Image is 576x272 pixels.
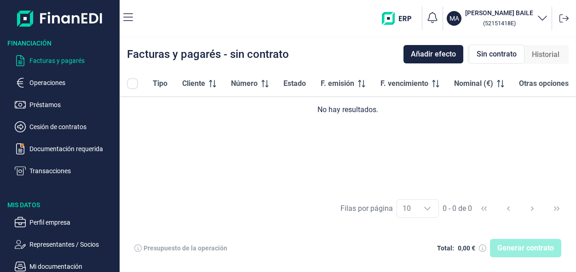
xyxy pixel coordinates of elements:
span: Cliente [182,78,205,89]
span: F. vencimiento [380,78,428,89]
div: Filas por página [340,203,393,214]
button: Representantes / Socios [15,239,116,250]
div: Historial [524,45,567,64]
span: 0 - 0 de 0 [443,205,472,212]
div: Presupuesto de la operación [144,244,227,252]
button: MA[PERSON_NAME] BAILE (52151418E) [447,8,548,28]
span: Sin contrato [477,49,517,60]
span: Tipo [153,78,167,89]
p: Operaciones [29,77,116,88]
span: Añadir efecto [411,49,456,60]
button: First Page [473,198,495,220]
p: Transacciones [29,165,116,176]
button: Last Page [546,198,568,220]
span: Historial [532,49,559,60]
button: Facturas y pagarés [15,55,116,66]
button: Perfil empresa [15,217,116,228]
p: Documentación requerida [29,143,116,154]
p: MA [449,14,459,23]
img: Logo de aplicación [17,7,103,29]
p: Facturas y pagarés [29,55,116,66]
button: Next Page [521,198,543,220]
span: Otras opciones [519,78,569,89]
div: Total: [437,244,454,252]
div: Choose [416,200,438,217]
div: Facturas y pagarés - sin contrato [127,49,289,60]
div: 0,00 € [458,244,475,252]
span: Número [231,78,258,89]
button: Documentación requerida [15,143,116,154]
p: Perfil empresa [29,217,116,228]
div: Sin contrato [469,45,524,64]
button: Transacciones [15,165,116,176]
button: Préstamos [15,99,116,110]
button: Previous Page [497,198,519,220]
p: Mi documentación [29,261,116,272]
button: Añadir efecto [403,45,463,63]
button: Cesión de contratos [15,121,116,132]
span: F. emisión [321,78,354,89]
span: Nominal (€) [454,78,493,89]
p: Préstamos [29,99,116,110]
h3: [PERSON_NAME] BAILE [465,8,533,17]
p: Cesión de contratos [29,121,116,132]
span: Estado [283,78,306,89]
button: Mi documentación [15,261,116,272]
img: erp [382,12,418,25]
button: Operaciones [15,77,116,88]
div: All items unselected [127,78,138,89]
small: Copiar cif [483,20,516,27]
div: No hay resultados. [127,104,569,115]
p: Representantes / Socios [29,239,116,250]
